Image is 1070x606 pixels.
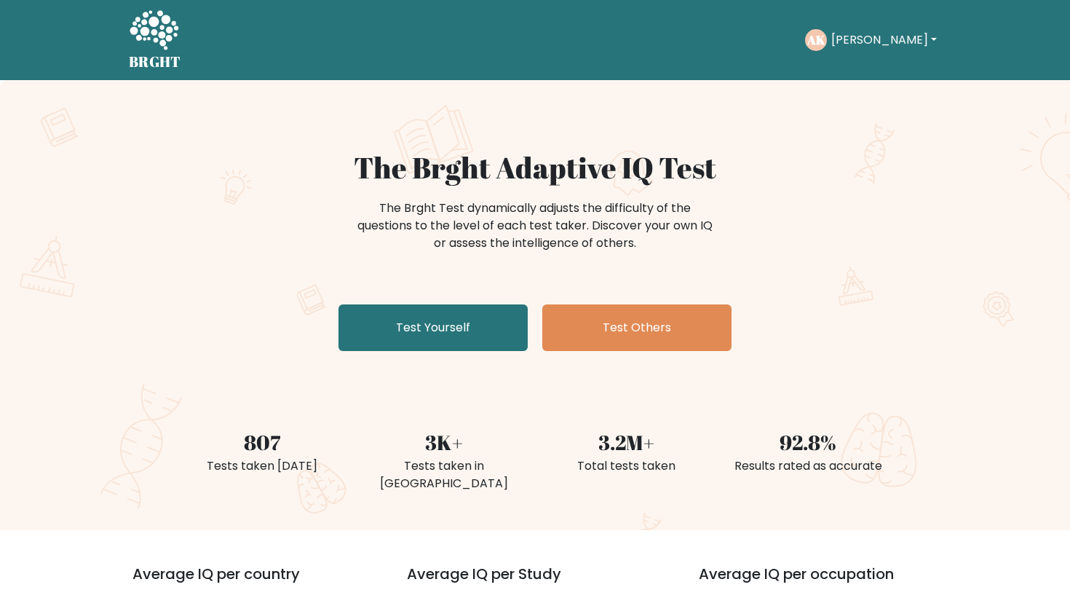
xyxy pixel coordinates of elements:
div: 92.8% [726,427,890,457]
a: Test Others [542,304,732,351]
a: Test Yourself [338,304,528,351]
a: BRGHT [129,6,181,74]
div: 807 [180,427,344,457]
text: AK [807,31,825,48]
div: 3.2M+ [544,427,708,457]
h3: Average IQ per occupation [699,565,956,600]
button: [PERSON_NAME] [827,31,941,50]
h1: The Brght Adaptive IQ Test [180,150,890,185]
h5: BRGHT [129,53,181,71]
div: The Brght Test dynamically adjusts the difficulty of the questions to the level of each test take... [353,200,717,252]
div: Results rated as accurate [726,457,890,475]
div: Total tests taken [544,457,708,475]
h3: Average IQ per country [132,565,354,600]
h3: Average IQ per Study [407,565,664,600]
div: Tests taken in [GEOGRAPHIC_DATA] [362,457,526,492]
div: 3K+ [362,427,526,457]
div: Tests taken [DATE] [180,457,344,475]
